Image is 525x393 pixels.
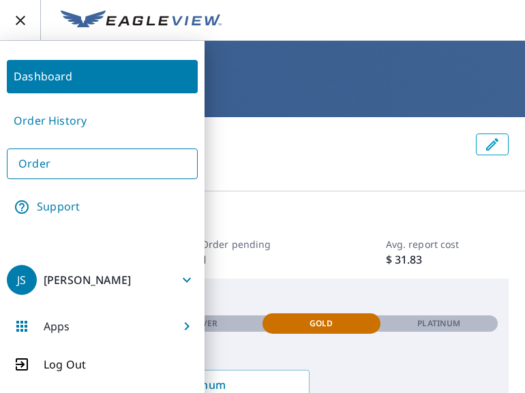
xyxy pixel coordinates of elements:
[44,272,131,287] p: [PERSON_NAME]
[7,356,198,373] button: Log Out
[386,251,509,268] p: $ 31.83
[61,10,222,31] img: EV Logo
[7,190,198,224] a: Support
[201,237,325,251] p: Order pending
[7,310,198,343] button: Apps
[44,318,70,334] p: Apps
[16,208,509,226] p: Account Summary
[16,79,509,107] h1: Dashboard
[7,104,198,138] a: Order History
[7,60,198,93] a: Dashboard
[27,289,498,308] p: Membership Level
[16,133,465,150] p: American WeatherTechs LLC
[7,265,37,295] div: JS
[417,317,460,330] p: Platinum
[201,251,325,268] p: 1
[7,148,198,179] a: Order
[27,337,498,353] a: Pricing and membership levels
[16,150,465,162] p: [STREET_ADDRESS][PERSON_NAME]
[7,264,198,296] button: JS[PERSON_NAME]
[386,237,509,251] p: Avg. report cost
[44,356,86,373] p: Log Out
[310,317,333,330] p: Gold
[16,162,465,174] p: [GEOGRAPHIC_DATA][PERSON_NAME]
